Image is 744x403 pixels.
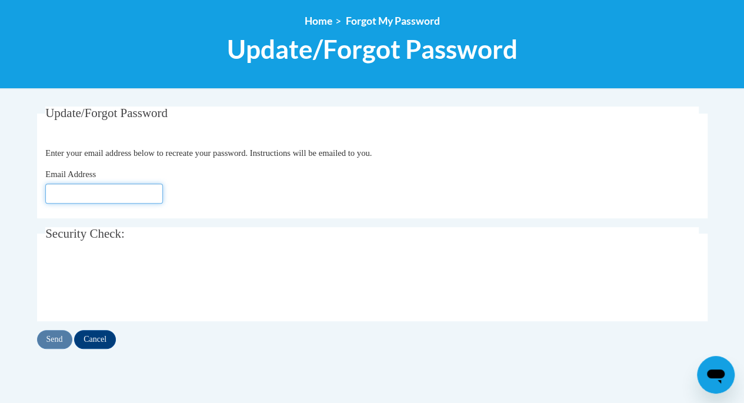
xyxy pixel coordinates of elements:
a: Home [305,15,332,27]
input: Email [45,184,163,204]
span: Security Check: [45,227,125,241]
iframe: reCAPTCHA [45,261,224,307]
span: Update/Forgot Password [45,106,168,120]
iframe: Button to launch messaging window [697,356,735,394]
span: Forgot My Password [346,15,440,27]
span: Email Address [45,169,96,179]
span: Enter your email address below to recreate your password. Instructions will be emailed to you. [45,148,372,158]
span: Update/Forgot Password [227,34,518,65]
input: Cancel [74,330,116,349]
